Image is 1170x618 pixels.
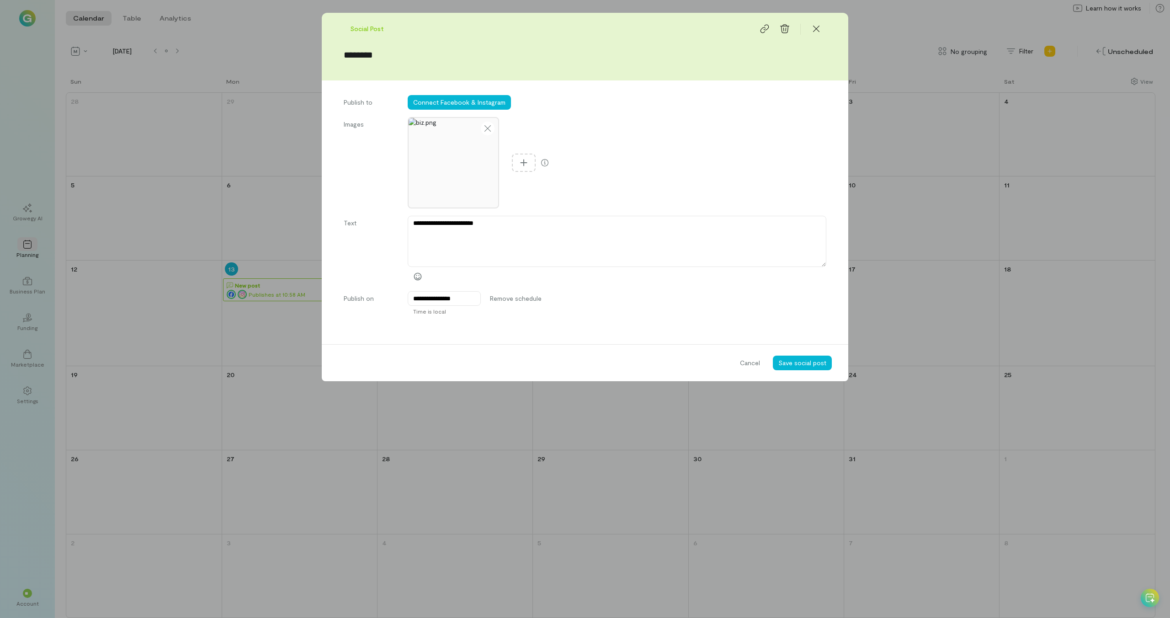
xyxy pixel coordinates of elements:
[778,359,826,367] span: Save social post
[490,294,542,303] span: Remove schedule
[344,120,399,208] label: Images
[413,308,446,315] span: Time is local
[408,95,511,110] button: Connect Facebook & Instagram
[344,294,399,303] label: Publish on
[409,118,498,208] img: biz.png
[344,218,399,284] label: Text
[408,117,499,208] div: Reorder image biz.png
[740,358,760,368] span: Cancel
[773,356,832,370] button: Save social post
[344,98,399,110] label: Publish to
[408,269,428,284] div: Add emoji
